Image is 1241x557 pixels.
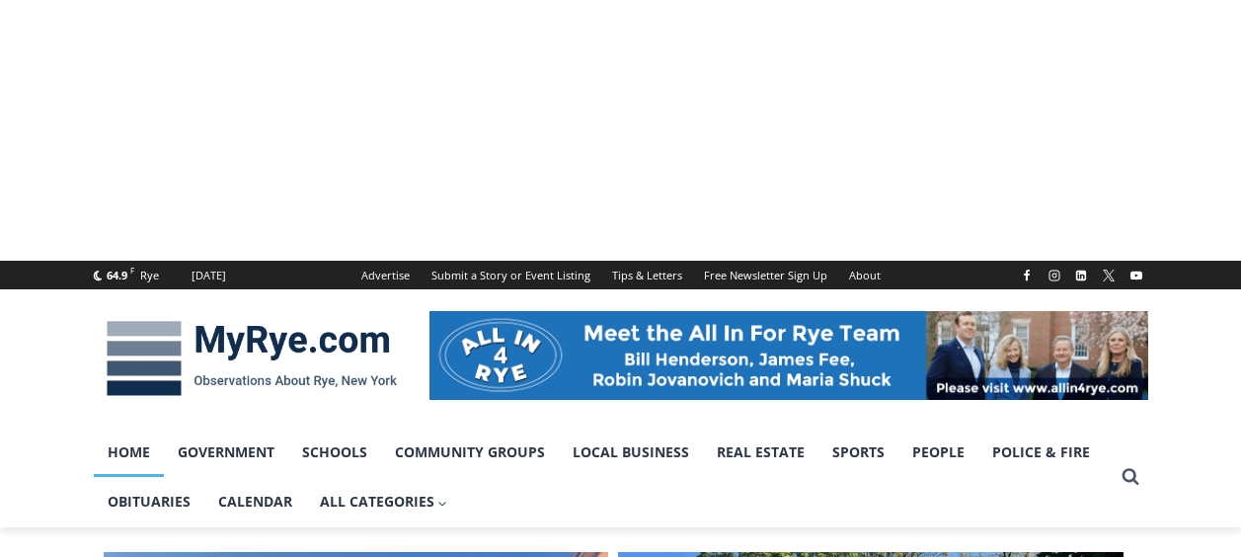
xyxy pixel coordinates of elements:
[429,311,1148,400] img: All in for Rye
[94,307,410,410] img: MyRye.com
[898,428,978,477] a: People
[1125,264,1148,287] a: YouTube
[204,477,306,526] a: Calendar
[559,428,703,477] a: Local Business
[94,428,1113,527] nav: Primary Navigation
[601,261,693,289] a: Tips & Letters
[1113,459,1148,495] button: View Search Form
[1015,264,1039,287] a: Facebook
[693,261,838,289] a: Free Newsletter Sign Up
[164,428,288,477] a: Government
[1043,264,1066,287] a: Instagram
[703,428,818,477] a: Real Estate
[1069,264,1093,287] a: Linkedin
[978,428,1104,477] a: Police & Fire
[107,268,127,282] span: 64.9
[421,261,601,289] a: Submit a Story or Event Listing
[320,491,448,513] span: All Categories
[288,428,381,477] a: Schools
[350,261,421,289] a: Advertise
[818,428,898,477] a: Sports
[306,477,462,526] a: All Categories
[94,477,204,526] a: Obituaries
[140,267,159,284] div: Rye
[350,261,892,289] nav: Secondary Navigation
[192,267,226,284] div: [DATE]
[1097,264,1121,287] a: X
[838,261,892,289] a: About
[94,428,164,477] a: Home
[130,265,134,276] span: F
[381,428,559,477] a: Community Groups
